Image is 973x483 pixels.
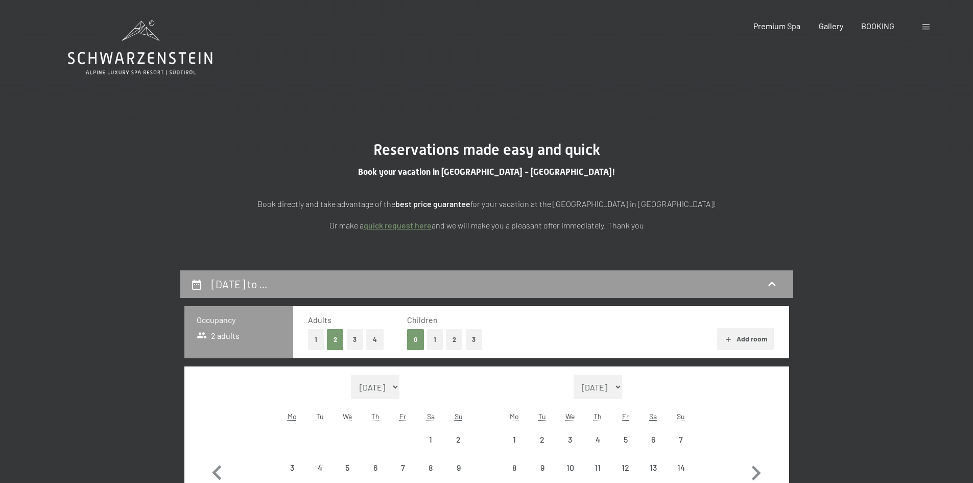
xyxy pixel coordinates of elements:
button: 1 [427,329,443,350]
a: Gallery [819,21,843,31]
abbr: Friday [622,412,629,421]
div: Mon Nov 03 2025 [278,454,306,481]
div: Departure not possible [584,454,611,481]
div: Sun Dec 14 2025 [667,454,695,481]
div: Wed Dec 03 2025 [556,426,584,453]
div: Departure not possible [501,454,528,481]
button: 2 [327,329,344,350]
span: Reservations made easy and quick [373,141,600,158]
div: Mon Dec 08 2025 [501,454,528,481]
div: Departure not possible [444,454,472,481]
div: Departure not possible [501,426,528,453]
div: Departure not possible [529,426,556,453]
div: Sun Nov 02 2025 [444,426,472,453]
div: Departure not possible [667,426,695,453]
abbr: Tuesday [316,412,324,421]
div: Thu Dec 11 2025 [584,454,611,481]
abbr: Tuesday [538,412,546,421]
h3: Occupancy [197,314,281,326]
div: Departure not possible [556,426,584,453]
div: Fri Dec 05 2025 [611,426,639,453]
abbr: Thursday [371,412,379,421]
a: BOOKING [861,21,894,31]
div: Departure not possible [667,454,695,481]
div: Fri Dec 12 2025 [611,454,639,481]
div: 4 [585,435,610,461]
div: Departure not possible [417,426,444,453]
div: Thu Dec 04 2025 [584,426,611,453]
div: Departure not possible [556,454,584,481]
div: Sat Dec 13 2025 [639,454,667,481]
div: Departure not possible [417,454,444,481]
div: Departure not possible [389,454,417,481]
p: Or make a and we will make you a pleasant offer immediately. Thank you [231,219,742,232]
button: 3 [347,329,364,350]
abbr: Friday [399,412,406,421]
abbr: Monday [288,412,297,421]
div: 6 [640,435,666,461]
div: Wed Dec 10 2025 [556,454,584,481]
abbr: Sunday [455,412,463,421]
div: Sun Nov 09 2025 [444,454,472,481]
button: Add room [717,328,774,351]
span: Adults [308,315,331,325]
div: 5 [612,435,638,461]
span: Book your vacation in [GEOGRAPHIC_DATA] - [GEOGRAPHIC_DATA]! [358,167,615,177]
div: Tue Dec 02 2025 [529,426,556,453]
div: 2 [530,435,555,461]
div: Sat Nov 08 2025 [417,454,444,481]
button: 4 [366,329,384,350]
abbr: Sunday [677,412,685,421]
div: Tue Dec 09 2025 [529,454,556,481]
div: Departure not possible [611,426,639,453]
p: Book directly and take advantage of the for your vacation at the [GEOGRAPHIC_DATA] in [GEOGRAPHIC... [231,197,742,211]
div: Sat Nov 01 2025 [417,426,444,453]
div: Wed Nov 05 2025 [334,454,361,481]
div: Departure not possible [334,454,361,481]
abbr: Wednesday [343,412,352,421]
div: Departure not possible [611,454,639,481]
div: Departure not possible [444,426,472,453]
button: 3 [466,329,483,350]
button: 1 [308,329,324,350]
abbr: Saturday [649,412,657,421]
div: Departure not possible [584,426,611,453]
a: quick request here [364,220,432,230]
button: 0 [407,329,424,350]
div: Thu Nov 06 2025 [362,454,389,481]
div: Sat Dec 06 2025 [639,426,667,453]
h2: [DATE] to … [211,278,268,290]
div: Fri Nov 07 2025 [389,454,417,481]
div: 2 [445,435,471,461]
button: 2 [446,329,463,350]
div: Departure not possible [306,454,334,481]
div: Departure not possible [362,454,389,481]
div: Departure not possible [278,454,306,481]
strong: best price guarantee [395,199,470,209]
a: Premium Spa [753,21,800,31]
div: 1 [418,435,443,461]
span: Children [407,315,438,325]
div: 3 [557,435,583,461]
div: Departure not possible [529,454,556,481]
span: 2 adults [197,330,240,341]
div: Departure not possible [639,454,667,481]
div: Tue Nov 04 2025 [306,454,334,481]
abbr: Monday [510,412,519,421]
div: 7 [668,435,694,461]
abbr: Wednesday [565,412,575,421]
abbr: Saturday [427,412,435,421]
div: Sun Dec 07 2025 [667,426,695,453]
abbr: Thursday [594,412,602,421]
div: Departure not possible [639,426,667,453]
div: Mon Dec 01 2025 [501,426,528,453]
div: 1 [502,435,527,461]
